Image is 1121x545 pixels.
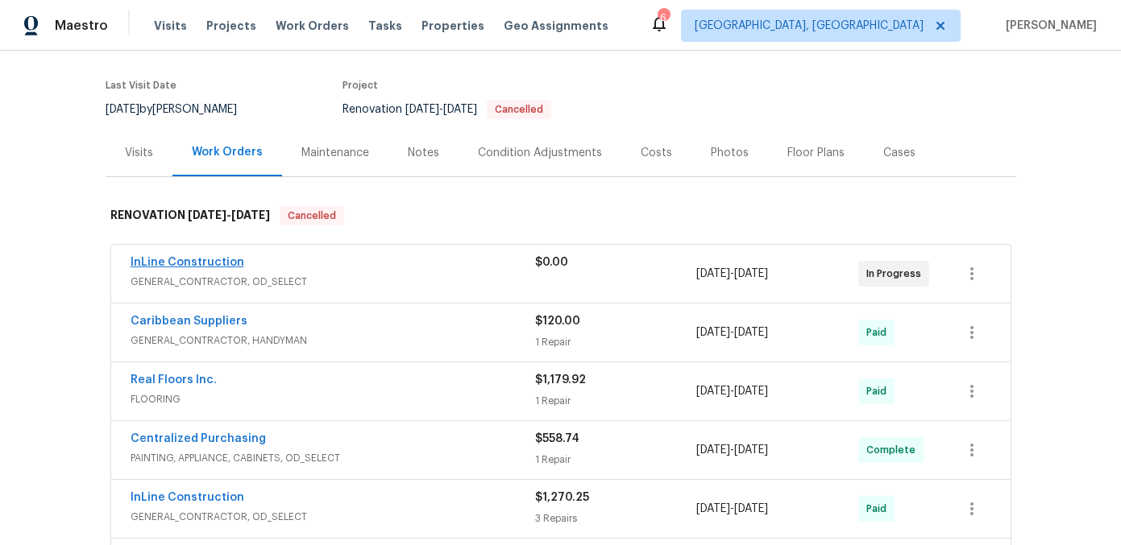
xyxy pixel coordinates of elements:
[110,206,270,225] h6: RENOVATION
[188,209,226,221] span: [DATE]
[488,105,550,114] span: Cancelled
[405,104,439,115] span: [DATE]
[192,144,263,160] div: Work Orders
[131,274,535,290] span: GENERAL_CONTRACTOR, OD_SELECT
[696,383,768,399] span: -
[106,104,139,115] span: [DATE]
[206,18,256,34] span: Projects
[734,268,768,279] span: [DATE]
[131,332,535,349] span: GENERAL_CONTRACTOR, HANDYMAN
[883,145,915,161] div: Cases
[55,18,108,34] span: Maestro
[125,145,153,161] div: Visits
[535,452,697,468] div: 1 Repair
[535,334,697,350] div: 1 Repair
[535,492,589,503] span: $1,270.25
[696,503,730,514] span: [DATE]
[276,18,349,34] span: Work Orders
[734,386,768,397] span: [DATE]
[866,266,928,282] span: In Progress
[281,208,343,224] span: Cancelled
[131,316,247,327] a: Caribbean Suppliers
[106,100,256,119] div: by [PERSON_NAME]
[301,145,369,161] div: Maintenance
[131,492,244,503] a: InLine Construction
[535,257,568,268] span: $0.00
[734,503,768,514] span: [DATE]
[535,374,586,386] span: $1,179.92
[231,209,270,221] span: [DATE]
[696,444,730,456] span: [DATE]
[504,18,608,34] span: Geo Assignments
[866,501,893,517] span: Paid
[443,104,477,115] span: [DATE]
[535,393,697,409] div: 1 Repair
[131,257,244,268] a: InLine Construction
[787,145,845,161] div: Floor Plans
[866,324,893,341] span: Paid
[696,266,768,282] span: -
[368,20,402,31] span: Tasks
[343,104,551,115] span: Renovation
[696,386,730,397] span: [DATE]
[405,104,477,115] span: -
[154,18,187,34] span: Visits
[106,81,176,90] span: Last Visit Date
[131,450,535,466] span: PAINTING, APPLIANCE, CABINETS, OD_SELECT
[641,145,672,161] div: Costs
[343,81,378,90] span: Project
[408,145,439,161] div: Notes
[478,145,602,161] div: Condition Adjustments
[535,510,697,526] div: 3 Repairs
[999,18,1097,34] span: [PERSON_NAME]
[131,374,217,386] a: Real Floors Inc.
[421,18,484,34] span: Properties
[866,442,922,458] span: Complete
[734,444,768,456] span: [DATE]
[696,442,768,458] span: -
[131,433,266,444] a: Centralized Purchasing
[734,327,768,338] span: [DATE]
[696,268,730,279] span: [DATE]
[131,391,535,407] span: FLOORING
[695,18,924,34] span: [GEOGRAPHIC_DATA], [GEOGRAPHIC_DATA]
[696,324,768,341] span: -
[658,10,669,26] div: 6
[131,509,535,525] span: GENERAL_CONTRACTOR, OD_SELECT
[535,316,580,327] span: $120.00
[866,383,893,399] span: Paid
[188,209,270,221] span: -
[535,433,579,444] span: $558.74
[106,190,1016,242] div: RENOVATION [DATE]-[DATE]Cancelled
[696,501,768,517] span: -
[711,145,749,161] div: Photos
[696,327,730,338] span: [DATE]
